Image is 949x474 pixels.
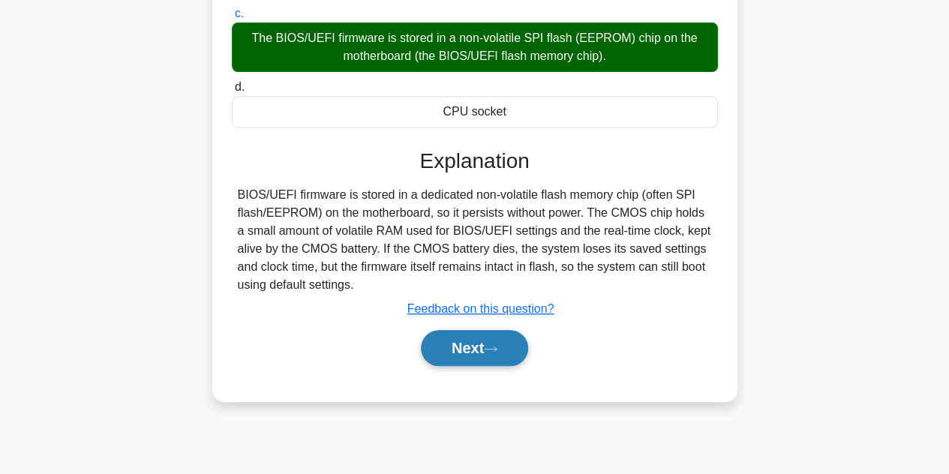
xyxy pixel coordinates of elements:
a: Feedback on this question? [407,302,554,315]
h3: Explanation [241,148,709,174]
span: d. [235,80,245,93]
div: CPU socket [232,96,718,127]
span: c. [235,7,244,19]
div: The BIOS/UEFI firmware is stored in a non-volatile SPI flash (EEPROM) chip on the motherboard (th... [232,22,718,72]
button: Next [421,330,528,366]
div: BIOS/UEFI firmware is stored in a dedicated non-volatile flash memory chip (often SPI flash/EEPRO... [238,186,712,294]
